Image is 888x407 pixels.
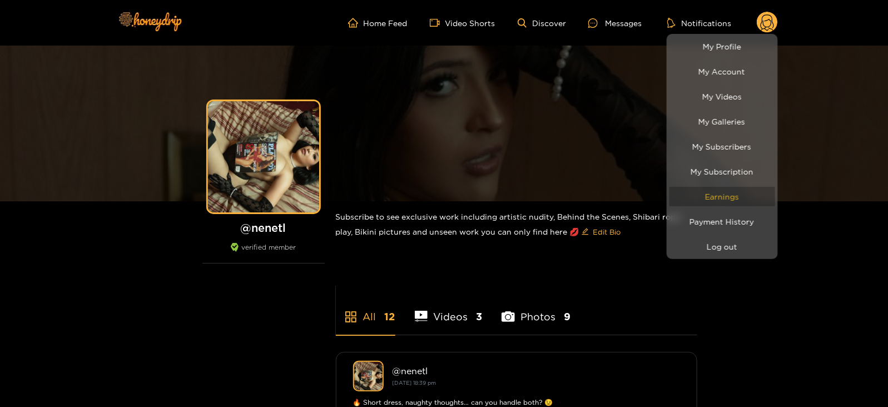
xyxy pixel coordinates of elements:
[669,162,775,181] a: My Subscription
[669,37,775,56] a: My Profile
[669,237,775,256] button: Log out
[669,112,775,131] a: My Galleries
[669,87,775,106] a: My Videos
[669,62,775,81] a: My Account
[669,137,775,156] a: My Subscribers
[669,187,775,206] a: Earnings
[669,212,775,231] a: Payment History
